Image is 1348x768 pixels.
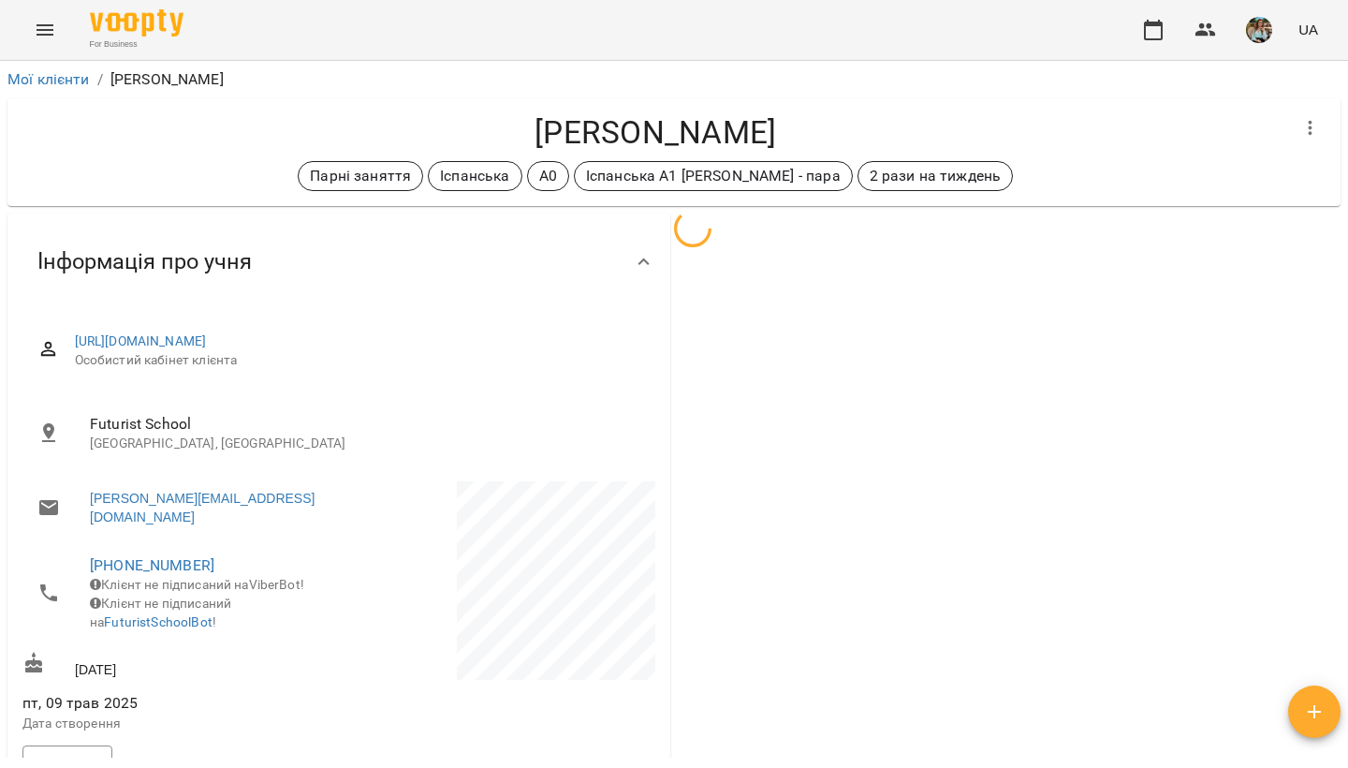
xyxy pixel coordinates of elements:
div: Парні заняття [298,161,423,191]
img: 856b7ccd7d7b6bcc05e1771fbbe895a7.jfif [1246,17,1272,43]
a: [PHONE_NUMBER] [90,556,214,574]
div: Іспанська А1 [PERSON_NAME] - пара [574,161,853,191]
p: Іспанська [440,165,509,187]
a: [URL][DOMAIN_NAME] [75,333,207,348]
p: Дата створення [22,715,335,733]
p: Іспанська А1 [PERSON_NAME] - пара [586,165,841,187]
div: Інформація про учня [7,214,670,310]
span: Futurist School [90,413,640,436]
span: For Business [90,38,183,51]
a: [PERSON_NAME][EMAIL_ADDRESS][DOMAIN_NAME] [90,489,320,526]
span: Інформація про учня [37,247,252,276]
div: A0 [527,161,569,191]
div: Іспанська [428,161,521,191]
span: Клієнт не підписаний на ViberBot! [90,577,304,592]
button: UA [1291,12,1326,47]
span: Клієнт не підписаний на ! [90,596,231,629]
li: / [97,68,103,91]
div: 2 рази на тиждень [857,161,1014,191]
a: FuturistSchoolBot [104,614,212,629]
p: 2 рази на тиждень [870,165,1002,187]
p: Парні заняття [310,165,411,187]
span: пт, 09 трав 2025 [22,692,335,715]
button: Menu [22,7,67,52]
img: Voopty Logo [90,9,183,37]
span: UA [1298,20,1318,39]
span: Особистий кабінет клієнта [75,351,640,370]
p: A0 [539,165,557,187]
p: [PERSON_NAME] [110,68,224,91]
nav: breadcrumb [7,68,1341,91]
h4: [PERSON_NAME] [22,113,1288,152]
p: [GEOGRAPHIC_DATA], [GEOGRAPHIC_DATA] [90,435,640,453]
div: [DATE] [19,648,339,683]
a: Мої клієнти [7,70,90,88]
